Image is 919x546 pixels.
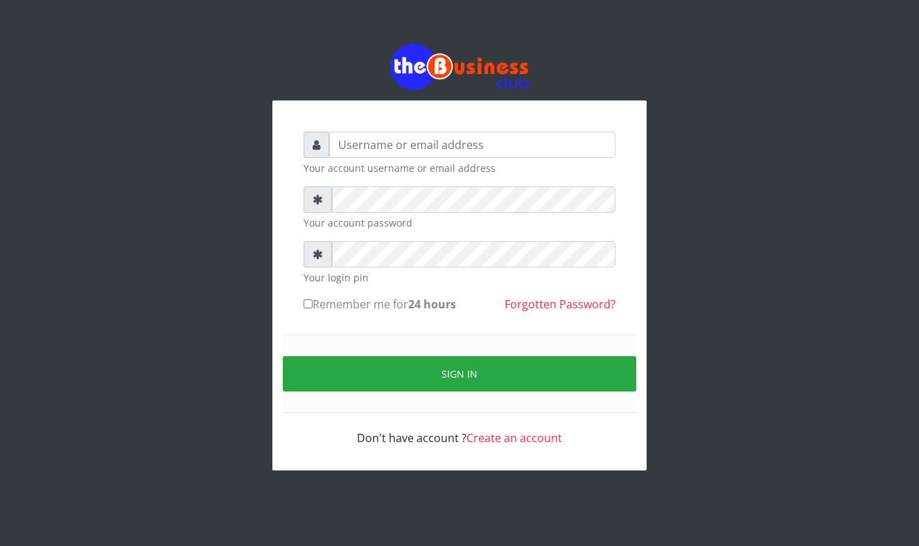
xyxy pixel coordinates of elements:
[505,297,615,312] a: Forgotten Password?
[304,270,615,285] small: Your login pin
[466,430,562,446] a: Create an account
[329,132,615,158] input: Username or email address
[304,296,456,312] label: Remember me for
[304,215,615,230] small: Your account password
[304,161,615,175] small: Your account username or email address
[283,356,636,391] button: Sign in
[304,413,615,446] div: Don't have account ?
[304,299,313,308] input: Remember me for24 hours
[408,297,456,312] b: 24 hours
